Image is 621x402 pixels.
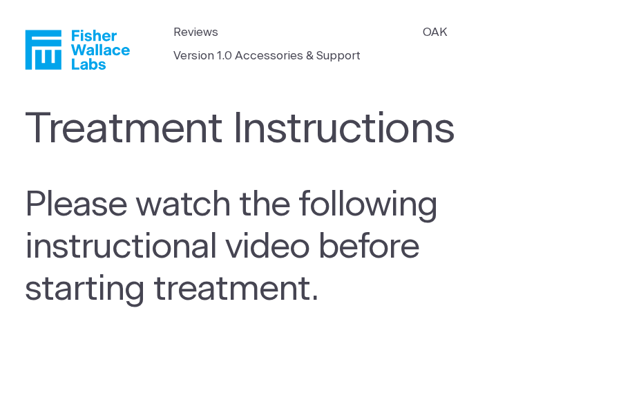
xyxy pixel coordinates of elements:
[173,23,218,41] a: Reviews
[25,105,467,154] h1: Treatment Instructions
[25,30,130,70] a: Fisher Wallace
[25,184,495,311] h2: Please watch the following instructional video before starting treatment.
[423,23,448,41] a: OAK
[173,47,361,65] a: Version 1.0 Accessories & Support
